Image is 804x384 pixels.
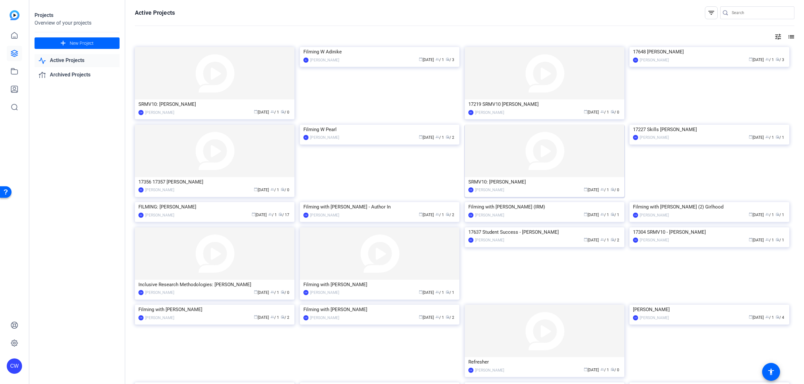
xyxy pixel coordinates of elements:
span: radio [446,290,449,294]
div: 17219 SRMV10 [PERSON_NAME] [468,99,621,109]
span: radio [776,238,779,241]
span: / 0 [281,110,289,114]
span: / 1 [600,238,609,242]
span: [DATE] [749,238,764,242]
span: group [765,315,769,319]
span: / 0 [611,368,619,372]
span: [DATE] [584,368,599,372]
span: group [765,212,769,216]
div: [PERSON_NAME] [475,367,504,373]
input: Search [732,9,789,17]
div: SRMV10: [PERSON_NAME] [138,99,291,109]
div: GH [633,315,638,320]
span: radio [278,212,282,216]
div: Filming W Pearl [303,125,456,134]
span: group [435,57,439,61]
div: [PERSON_NAME] [145,109,174,116]
span: radio [776,135,779,139]
span: radio [776,315,779,319]
span: / 3 [446,58,454,62]
span: radio [611,367,614,371]
div: [PERSON_NAME] [145,315,174,321]
div: CW [138,315,144,320]
div: CW [138,110,144,115]
span: group [600,110,604,114]
span: calendar_today [584,187,588,191]
div: CW [468,213,473,218]
div: RK [633,135,638,140]
h1: Active Projects [135,9,175,17]
span: / 1 [435,213,444,217]
span: / 1 [270,315,279,320]
div: [PERSON_NAME] [310,57,339,63]
div: CW [303,213,308,218]
span: [DATE] [419,213,434,217]
span: radio [776,212,779,216]
span: group [435,212,439,216]
div: Filming with [PERSON_NAME] (IRM) [468,202,621,212]
span: group [435,290,439,294]
span: group [600,187,604,191]
div: [PERSON_NAME] [640,134,669,141]
img: blue-gradient.svg [10,10,20,20]
div: AL [303,58,308,63]
span: calendar_today [584,110,588,114]
span: / 1 [765,238,774,242]
span: / 1 [765,315,774,320]
span: calendar_today [419,212,423,216]
span: / 0 [281,290,289,295]
span: / 2 [446,315,454,320]
div: [PERSON_NAME] [475,109,504,116]
span: / 1 [765,135,774,140]
div: [PERSON_NAME] [145,212,174,218]
span: radio [611,110,614,114]
span: radio [611,212,614,216]
div: [PERSON_NAME] [475,187,504,193]
div: [PERSON_NAME] [475,212,504,218]
span: / 3 [776,58,784,62]
span: / 2 [281,315,289,320]
div: 17304 SRMV10 - [PERSON_NAME] [633,227,785,237]
span: calendar_today [584,212,588,216]
span: radio [611,187,614,191]
span: group [270,187,274,191]
span: / 4 [776,315,784,320]
span: calendar_today [419,57,423,61]
span: group [600,212,604,216]
span: group [270,110,274,114]
div: RK [468,110,473,115]
span: [DATE] [419,58,434,62]
span: / 1 [270,110,279,114]
span: / 1 [270,290,279,295]
div: RK [138,187,144,192]
span: group [765,135,769,139]
span: / 1 [600,110,609,114]
span: radio [611,238,614,241]
mat-icon: filter_list [707,9,715,17]
span: group [270,290,274,294]
span: calendar_today [254,187,258,191]
span: [DATE] [749,58,764,62]
span: [DATE] [252,213,267,217]
div: [PERSON_NAME] [310,212,339,218]
div: RK [468,238,473,243]
span: [DATE] [749,213,764,217]
span: / 1 [776,238,784,242]
div: RK [633,58,638,63]
span: / 1 [600,188,609,192]
span: / 2 [611,238,619,242]
span: calendar_today [252,212,255,216]
div: AH [138,213,144,218]
div: Filming with [PERSON_NAME] [138,305,291,314]
span: group [765,57,769,61]
span: calendar_today [749,238,753,241]
div: RK [633,238,638,243]
span: calendar_today [419,290,423,294]
div: [PERSON_NAME] [633,305,785,314]
span: [DATE] [584,213,599,217]
span: calendar_today [254,290,258,294]
span: radio [281,290,285,294]
div: [PERSON_NAME] [310,289,339,296]
span: / 1 [435,135,444,140]
div: CW [303,315,308,320]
